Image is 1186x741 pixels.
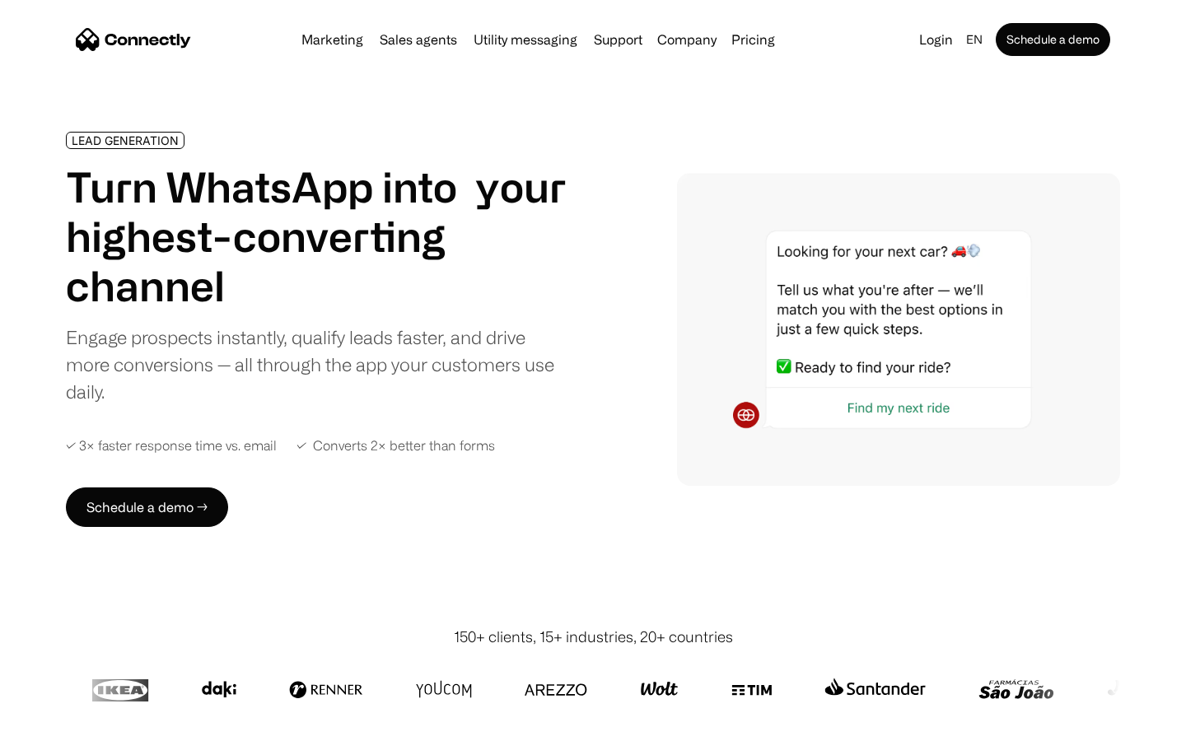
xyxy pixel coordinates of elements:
[913,28,960,51] a: Login
[966,28,983,51] div: en
[66,438,277,454] div: ✓ 3× faster response time vs. email
[587,33,649,46] a: Support
[66,487,228,527] a: Schedule a demo →
[373,33,464,46] a: Sales agents
[16,711,99,735] aside: Language selected: English
[295,33,370,46] a: Marketing
[467,33,584,46] a: Utility messaging
[72,134,179,147] div: LEAD GENERATION
[66,162,567,310] h1: Turn WhatsApp into your highest-converting channel
[725,33,782,46] a: Pricing
[996,23,1110,56] a: Schedule a demo
[296,438,495,454] div: ✓ Converts 2× better than forms
[454,626,733,648] div: 150+ clients, 15+ industries, 20+ countries
[33,712,99,735] ul: Language list
[657,28,717,51] div: Company
[66,324,567,405] div: Engage prospects instantly, qualify leads faster, and drive more conversions — all through the ap...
